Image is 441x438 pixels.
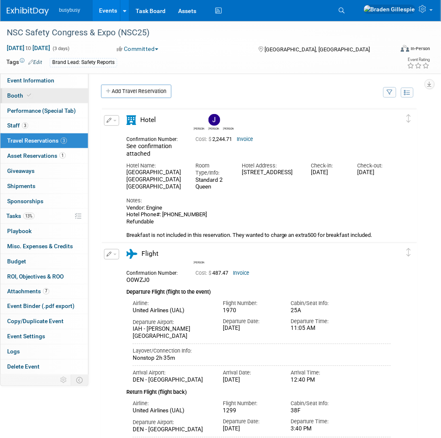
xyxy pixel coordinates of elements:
div: [GEOGRAPHIC_DATA] [GEOGRAPHIC_DATA] [GEOGRAPHIC_DATA] [126,169,183,190]
span: Shipments [7,183,35,189]
span: (3 days) [52,46,69,51]
div: Departure Airport: [133,319,210,327]
div: Room Type/Info: [196,162,230,177]
span: Tasks [6,212,35,219]
div: Airline: [133,300,210,308]
span: Event Information [7,77,54,84]
div: [STREET_ADDRESS] [242,169,299,176]
div: Departure Time: [291,418,346,426]
span: [GEOGRAPHIC_DATA], [GEOGRAPHIC_DATA] [265,46,370,53]
div: [DATE] [223,325,278,332]
div: Arrival Time: [291,369,346,377]
span: Cost: $ [196,270,213,276]
div: Flight Number: [223,300,278,308]
span: See confirmation attached [126,143,172,157]
div: NSC Safety Congress & Expo (NSC25) [4,25,388,40]
i: Booth reservation complete [27,93,31,98]
a: Tasks13% [0,209,88,223]
a: Budget [0,254,88,269]
span: O0WZJ0 [126,276,150,283]
div: Holly Poplawski [192,248,206,264]
span: Event Settings [7,333,45,340]
div: Arrival Date: [223,369,278,377]
span: busybusy [59,7,80,13]
span: ROI, Objectives & ROO [7,273,64,280]
div: Check-out: [357,162,391,170]
div: 11:05 AM [291,325,346,332]
div: Flight Number: [223,400,278,408]
span: 3 [22,122,28,129]
div: Departure Flight (flight to the event) [126,284,391,297]
span: Playbook [7,228,32,234]
div: [DATE] [223,426,278,433]
a: Attachments7 [0,284,88,299]
a: Asset Reservations1 [0,149,88,163]
div: Brand Lead: Safety Reports [50,58,117,67]
a: Copy/Duplicate Event [0,314,88,329]
div: Confirmation Number: [126,268,183,276]
span: Travel Reservations [7,137,67,144]
span: Cost: $ [196,136,213,142]
div: [DATE] [357,169,391,176]
div: Ryan Reber [221,114,236,130]
div: 12:40 PM [291,377,346,384]
div: United Airlines (UAL) [133,408,210,415]
div: Holly Poplawski [192,114,206,130]
a: Travel Reservations3 [0,133,88,148]
span: 13% [23,213,35,219]
div: [DATE] [223,377,278,384]
div: Event Rating [407,58,430,62]
div: Confirmation Number: [126,134,183,143]
div: In-Person [411,45,430,52]
i: Flight [126,249,137,259]
div: Arrival Airport: [133,369,210,377]
a: Shipments [0,179,88,194]
div: DEN - [GEOGRAPHIC_DATA] [133,427,210,434]
span: Performance (Special Tab) [7,107,76,114]
a: Event Information [0,73,88,88]
div: Departure Date: [223,418,278,426]
div: IAH - [PERSON_NAME][GEOGRAPHIC_DATA] [133,326,210,340]
div: Ryan Reber [223,126,234,130]
img: Braden Gillespie [363,5,416,14]
span: Staff [7,122,28,129]
a: Delete Event [0,360,88,374]
a: Playbook [0,224,88,239]
div: 38F [291,408,346,414]
div: Departure Time: [291,318,346,326]
div: Standard 2 Queen [196,177,230,190]
a: Performance (Special Tab) [0,104,88,118]
div: Hotel Name: [126,162,183,170]
div: Airline: [133,400,210,408]
img: ExhibitDay [7,7,49,16]
span: Budget [7,258,26,265]
div: Layover/Connection Info: [133,348,391,355]
a: Invoice [233,270,250,276]
span: 3 [61,138,67,144]
a: Misc. Expenses & Credits [0,239,88,254]
div: Departure Date: [223,318,278,326]
span: to [24,45,32,51]
div: Nonstop 2h 35m [133,355,391,362]
div: Holly Poplawski [194,260,204,264]
div: 1970 [223,308,278,315]
td: Personalize Event Tab Strip [56,375,71,386]
span: Misc. Expenses & Credits [7,243,73,250]
span: 7 [43,288,49,295]
span: Copy/Duplicate Event [7,318,64,325]
span: Giveaways [7,167,35,174]
div: Cabin/Seat Info: [291,300,346,308]
div: Return Flight (flight back) [126,384,391,397]
span: 487.47 [196,270,232,276]
span: Logs [7,348,20,355]
span: 2,244.71 [196,136,236,142]
span: Asset Reservations [7,152,66,159]
img: Holly Poplawski [194,114,206,126]
i: Click and drag to move item [407,114,411,123]
a: Sponsorships [0,194,88,209]
div: Hotel Address: [242,162,299,170]
div: 1299 [223,408,278,415]
i: Filter by Traveler [387,90,393,96]
span: Attachments [7,288,49,295]
span: Sponsorships [7,198,43,204]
